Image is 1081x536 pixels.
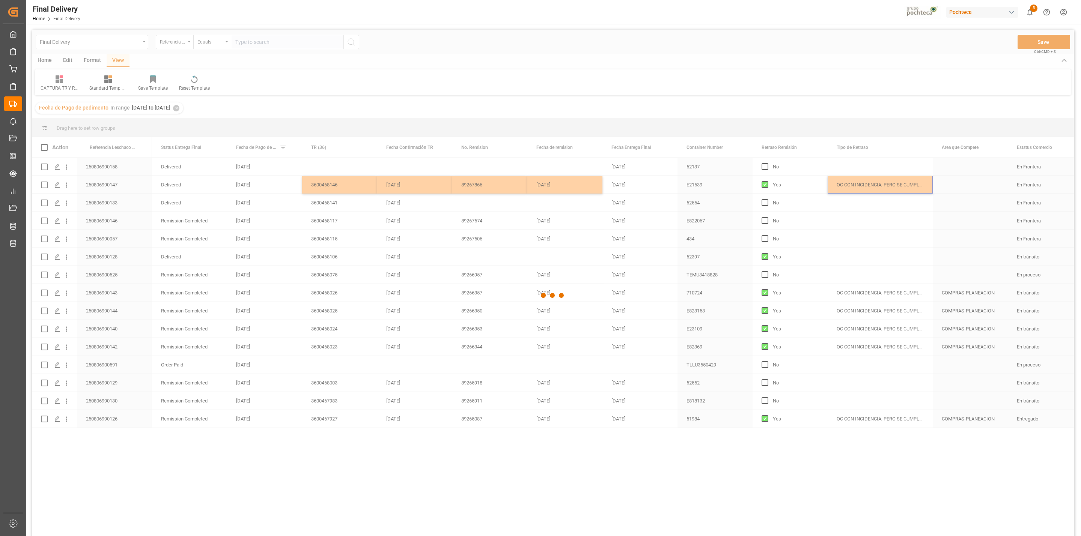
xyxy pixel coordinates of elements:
span: 5 [1030,5,1037,12]
div: Final Delivery [33,3,80,15]
div: Pochteca [946,7,1018,18]
button: show 5 new notifications [1021,4,1038,21]
button: Pochteca [946,5,1021,19]
img: pochtecaImg.jpg_1689854062.jpg [904,6,941,19]
a: Home [33,16,45,21]
button: Help Center [1038,4,1055,21]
